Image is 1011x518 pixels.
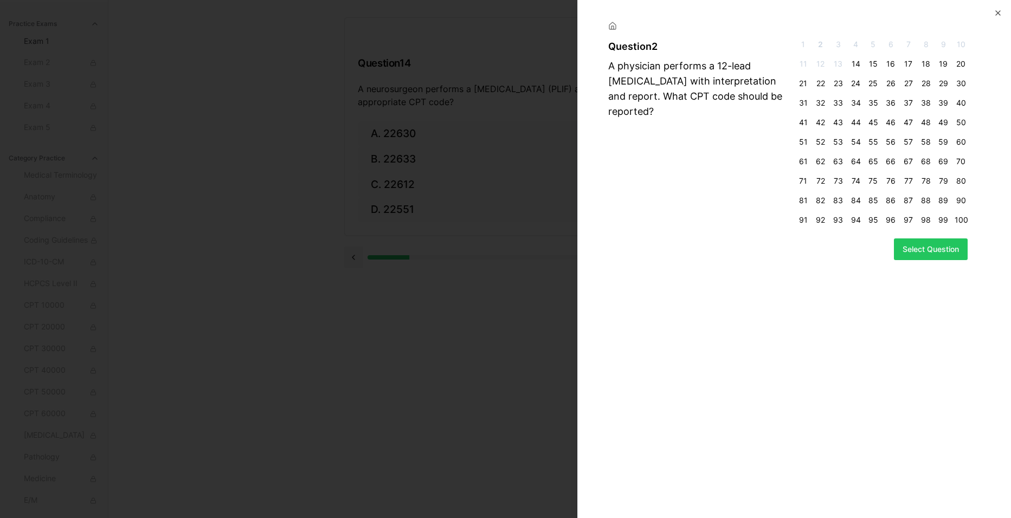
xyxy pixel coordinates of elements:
[832,156,845,167] span: 63
[955,59,968,69] span: 20
[867,137,880,147] span: 55
[867,215,880,225] span: 95
[796,156,809,167] span: 61
[955,195,968,206] span: 90
[814,156,827,167] span: 62
[814,137,827,147] span: 52
[867,117,880,128] span: 45
[832,215,845,225] span: 93
[955,137,968,147] span: 60
[849,195,862,206] span: 84
[937,156,950,167] span: 69
[849,39,862,50] span: 4
[796,215,809,225] span: 91
[937,78,950,89] span: 29
[955,98,968,108] span: 40
[937,215,950,225] span: 99
[832,39,845,50] span: 3
[955,78,968,89] span: 30
[902,137,915,147] span: 57
[902,215,915,225] span: 97
[955,156,968,167] span: 70
[902,78,915,89] span: 27
[849,176,862,186] span: 74
[849,117,862,128] span: 44
[814,215,827,225] span: 92
[937,98,950,108] span: 39
[919,117,932,128] span: 48
[937,137,950,147] span: 59
[796,176,809,186] span: 71
[955,176,968,186] span: 80
[814,176,827,186] span: 72
[814,98,827,108] span: 32
[937,117,950,128] span: 49
[867,98,880,108] span: 35
[814,39,827,50] span: 2
[884,215,897,225] span: 96
[832,137,845,147] span: 53
[796,39,809,50] span: 1
[955,117,968,128] span: 50
[796,195,809,206] span: 81
[867,195,880,206] span: 85
[867,156,880,167] span: 65
[902,117,915,128] span: 47
[867,59,880,69] span: 15
[919,59,932,69] span: 18
[832,98,845,108] span: 33
[902,195,915,206] span: 87
[849,156,862,167] span: 64
[884,98,897,108] span: 36
[919,176,932,186] span: 78
[832,117,845,128] span: 43
[919,78,932,89] span: 28
[608,39,792,54] div: Question 2
[919,98,932,108] span: 38
[849,78,862,89] span: 24
[867,78,880,89] span: 25
[955,39,968,50] span: 10
[796,137,809,147] span: 51
[884,117,897,128] span: 46
[902,59,915,69] span: 17
[902,98,915,108] span: 37
[902,39,915,50] span: 7
[902,176,915,186] span: 77
[902,156,915,167] span: 67
[814,117,827,128] span: 42
[796,117,809,128] span: 41
[814,78,827,89] span: 22
[796,78,809,89] span: 21
[849,215,862,225] span: 94
[796,59,809,69] span: 11
[937,59,950,69] span: 19
[884,195,897,206] span: 86
[884,39,897,50] span: 6
[832,78,845,89] span: 23
[937,195,950,206] span: 89
[919,195,932,206] span: 88
[832,195,845,206] span: 83
[849,98,862,108] span: 34
[884,59,897,69] span: 16
[608,59,792,119] div: A physician performs a 12-lead [MEDICAL_DATA] with interpretation and report. What CPT code shoul...
[814,59,827,69] span: 12
[832,176,845,186] span: 73
[919,39,932,50] span: 8
[867,39,880,50] span: 5
[814,195,827,206] span: 82
[919,137,932,147] span: 58
[796,98,809,108] span: 31
[849,59,862,69] span: 14
[884,78,897,89] span: 26
[894,238,968,260] button: Select Question
[884,176,897,186] span: 76
[937,39,950,50] span: 9
[919,156,932,167] span: 68
[867,176,880,186] span: 75
[832,59,845,69] span: 13
[919,215,932,225] span: 98
[849,137,862,147] span: 54
[955,215,968,225] span: 100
